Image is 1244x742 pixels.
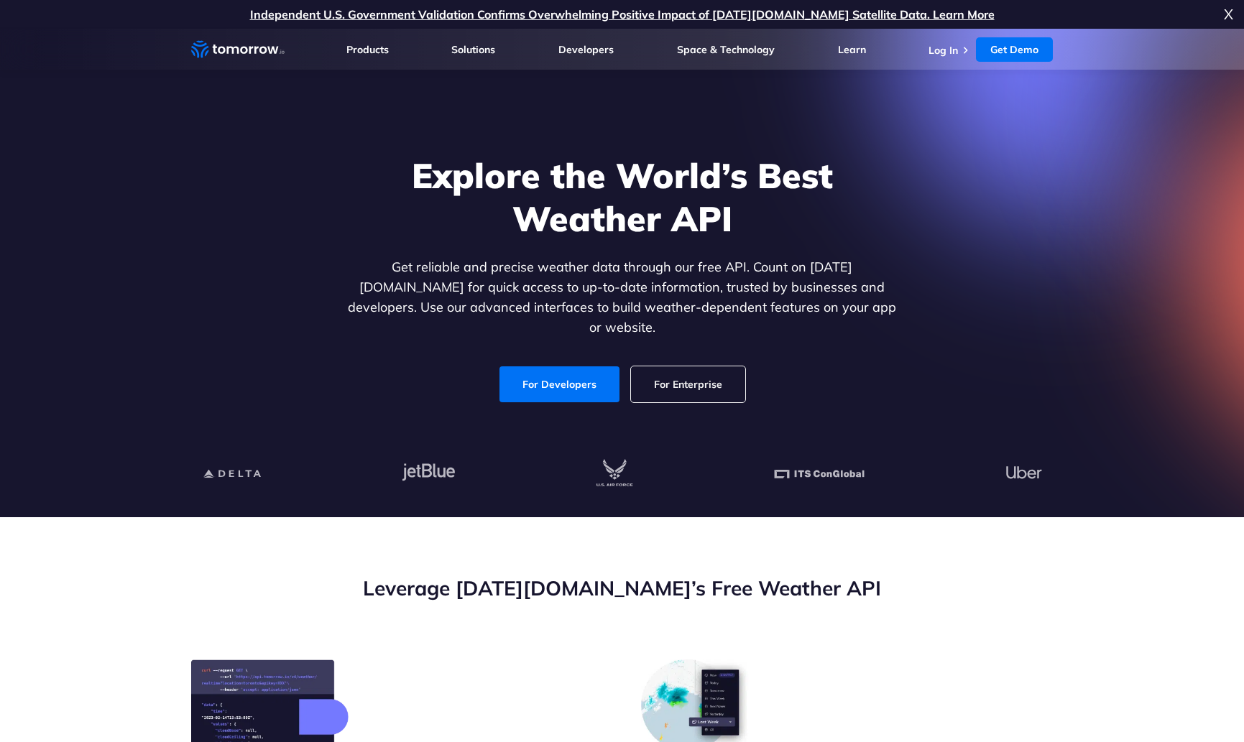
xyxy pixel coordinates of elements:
[451,43,495,56] a: Solutions
[677,43,775,56] a: Space & Technology
[345,257,900,338] p: Get reliable and precise weather data through our free API. Count on [DATE][DOMAIN_NAME] for quic...
[558,43,614,56] a: Developers
[345,154,900,240] h1: Explore the World’s Best Weather API
[976,37,1053,62] a: Get Demo
[929,44,958,57] a: Log In
[346,43,389,56] a: Products
[191,39,285,60] a: Home link
[631,366,745,402] a: For Enterprise
[250,7,995,22] a: Independent U.S. Government Validation Confirms Overwhelming Positive Impact of [DATE][DOMAIN_NAM...
[838,43,866,56] a: Learn
[499,366,619,402] a: For Developers
[191,575,1054,602] h2: Leverage [DATE][DOMAIN_NAME]’s Free Weather API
